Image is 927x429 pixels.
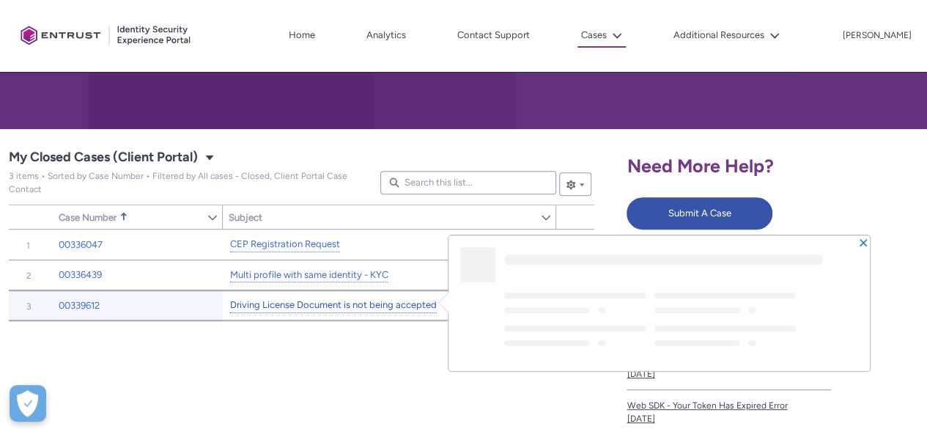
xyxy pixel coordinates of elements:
span: My Closed Cases (Client Portal) [9,146,198,169]
lightning-formatted-date-time: [DATE] [627,414,654,424]
span: Web SDK - Your Token Has Expired Error [627,399,830,412]
div: Cookie Preferences [10,385,46,422]
a: Home [285,24,319,46]
button: Submit A Case [627,197,772,230]
a: 00339612 [59,298,100,313]
a: Multi profile with same identity - KYC [230,268,388,283]
a: CEP Registration Request [230,237,340,252]
button: Cases [577,24,626,48]
a: Analytics, opens in new tab [363,24,410,46]
a: Driving License Document is not being accepted [230,298,437,313]
span: Need More Help? [627,155,773,177]
a: Contact Support [454,24,533,46]
table: My Closed Cases (Client Portal) [9,230,594,321]
button: Select a List View: Cases [201,148,218,166]
button: User Profile shyamasundar [842,27,912,42]
input: Search this list... [380,171,556,194]
a: 00336047 [59,238,103,252]
p: [PERSON_NAME] [843,31,912,41]
span: Case Number [59,212,117,223]
button: Additional Resources [670,24,783,46]
button: List View Controls [559,172,591,196]
button: Open Preferences [10,385,46,422]
a: 00336439 [59,268,102,282]
button: Close [858,237,868,247]
span: My Closed Cases (Client Portal) [9,171,347,194]
lightning-formatted-date-time: [DATE] [627,369,654,379]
